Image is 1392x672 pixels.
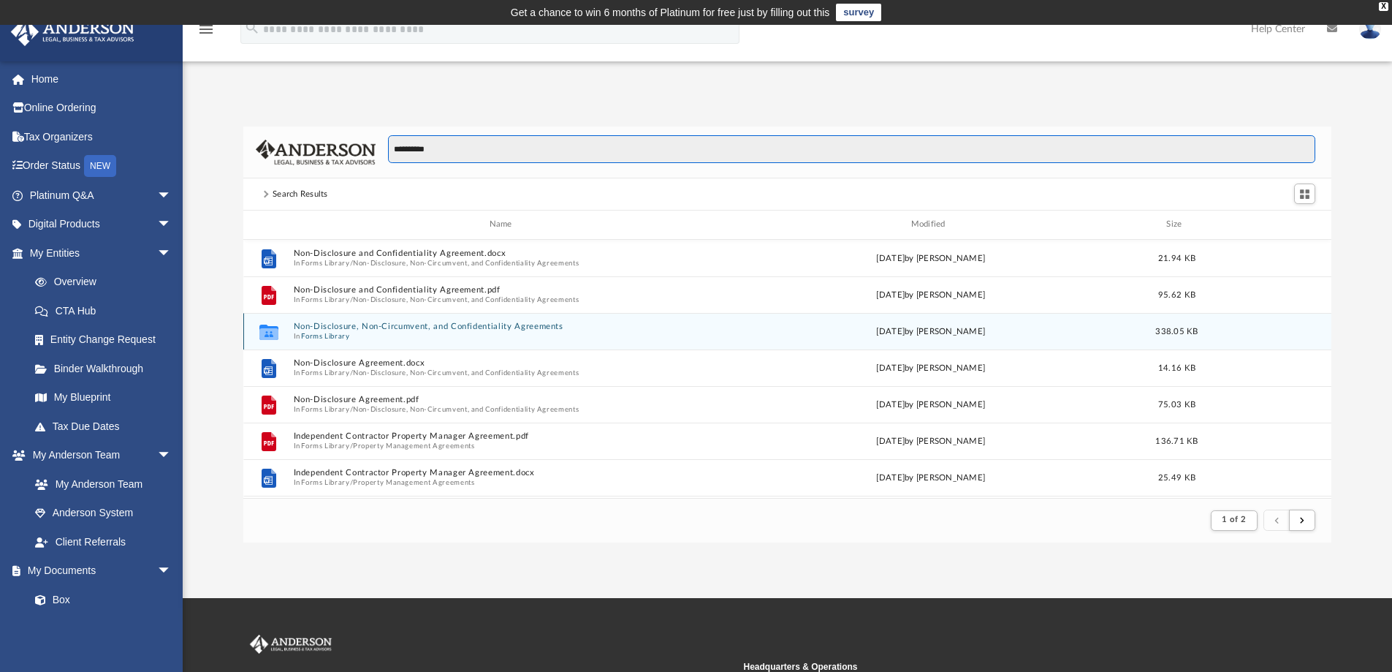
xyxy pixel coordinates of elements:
[293,249,714,258] button: Non-Disclosure and Confidentiality Agreement.docx
[1158,363,1195,371] span: 14.16 KB
[10,441,186,470] a: My Anderson Teamarrow_drop_down
[293,368,714,377] span: In
[10,64,194,94] a: Home
[301,477,349,487] button: Forms Library
[84,155,116,177] div: NEW
[720,434,1141,448] div: [DATE] by [PERSON_NAME]
[301,441,349,450] button: Forms Library
[20,354,194,383] a: Binder Walkthrough
[10,94,194,123] a: Online Ordering
[7,18,139,46] img: Anderson Advisors Platinum Portal
[10,151,194,181] a: Order StatusNEW
[350,258,353,268] span: /
[292,218,713,231] div: Name
[157,441,186,471] span: arrow_drop_down
[293,431,714,441] button: Independent Contractor Property Manager Agreement.pdf
[197,20,215,38] i: menu
[20,325,194,355] a: Entity Change Request
[301,295,349,304] button: Forms Library
[1359,18,1381,39] img: User Pic
[10,210,194,239] a: Digital Productsarrow_drop_down
[293,322,714,331] button: Non-Disclosure, Non-Circumvent, and Confidentiality Agreements
[1155,327,1198,335] span: 338.05 KB
[1155,437,1198,445] span: 136.71 KB
[836,4,881,21] a: survey
[1158,400,1195,408] span: 75.03 KB
[353,441,475,450] button: Property Management Agreements
[197,28,215,38] a: menu
[720,252,1141,265] div: [DATE] by [PERSON_NAME]
[350,404,353,414] span: /
[353,295,579,304] button: Non-Disclosure, Non-Circumvent, and Confidentiality Agreements
[1147,218,1206,231] div: Size
[353,368,579,377] button: Non-Disclosure, Non-Circumvent, and Confidentiality Agreements
[20,383,186,412] a: My Blueprint
[247,635,335,654] img: Anderson Advisors Platinum Portal
[10,181,194,210] a: Platinum Q&Aarrow_drop_down
[353,258,579,268] button: Non-Disclosure, Non-Circumvent, and Confidentiality Agreements
[301,331,349,341] button: Forms Library
[20,296,194,325] a: CTA Hub
[1212,218,1315,231] div: id
[301,368,349,377] button: Forms Library
[353,477,475,487] button: Property Management Agreements
[353,404,579,414] button: Non-Disclosure, Non-Circumvent, and Confidentiality Agreements
[293,477,714,487] span: In
[293,295,714,304] span: In
[293,404,714,414] span: In
[10,122,194,151] a: Tax Organizers
[720,398,1141,411] div: [DATE] by [PERSON_NAME]
[293,468,714,477] button: Independent Contractor Property Manager Agreement.docx
[10,556,186,586] a: My Documentsarrow_drop_down
[720,288,1141,301] div: [DATE] by [PERSON_NAME]
[157,238,186,268] span: arrow_drop_down
[157,181,186,211] span: arrow_drop_down
[720,218,1141,231] div: Modified
[293,258,714,268] span: In
[20,469,179,499] a: My Anderson Team
[20,585,179,614] a: Box
[1222,516,1246,524] span: 1 of 2
[20,527,186,556] a: Client Referrals
[1211,510,1257,531] button: 1 of 2
[293,441,714,450] span: In
[388,135,1315,163] input: Search files and folders
[293,395,714,404] button: Non-Disclosure Agreement.pdf
[350,441,353,450] span: /
[720,361,1141,374] div: [DATE] by [PERSON_NAME]
[720,325,1141,338] div: [DATE] by [PERSON_NAME]
[244,20,260,36] i: search
[350,477,353,487] span: /
[1158,290,1195,298] span: 95.62 KB
[350,295,353,304] span: /
[1158,254,1195,262] span: 21.94 KB
[243,240,1332,498] div: grid
[20,412,194,441] a: Tax Due Dates
[20,268,194,297] a: Overview
[157,210,186,240] span: arrow_drop_down
[293,358,714,368] button: Non-Disclosure Agreement.docx
[273,188,328,201] div: Search Results
[250,218,286,231] div: id
[20,499,186,528] a: Anderson System
[720,471,1141,484] div: [DATE] by [PERSON_NAME]
[157,556,186,586] span: arrow_drop_down
[1158,473,1195,481] span: 25.49 KB
[350,368,353,377] span: /
[301,404,349,414] button: Forms Library
[20,614,186,643] a: Meeting Minutes
[511,4,830,21] div: Get a chance to win 6 months of Platinum for free just by filling out this
[293,285,714,295] button: Non-Disclosure and Confidentiality Agreement.pdf
[293,331,714,341] span: In
[1379,2,1388,11] div: close
[301,258,349,268] button: Forms Library
[1294,184,1316,204] button: Switch to Grid View
[10,238,194,268] a: My Entitiesarrow_drop_down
